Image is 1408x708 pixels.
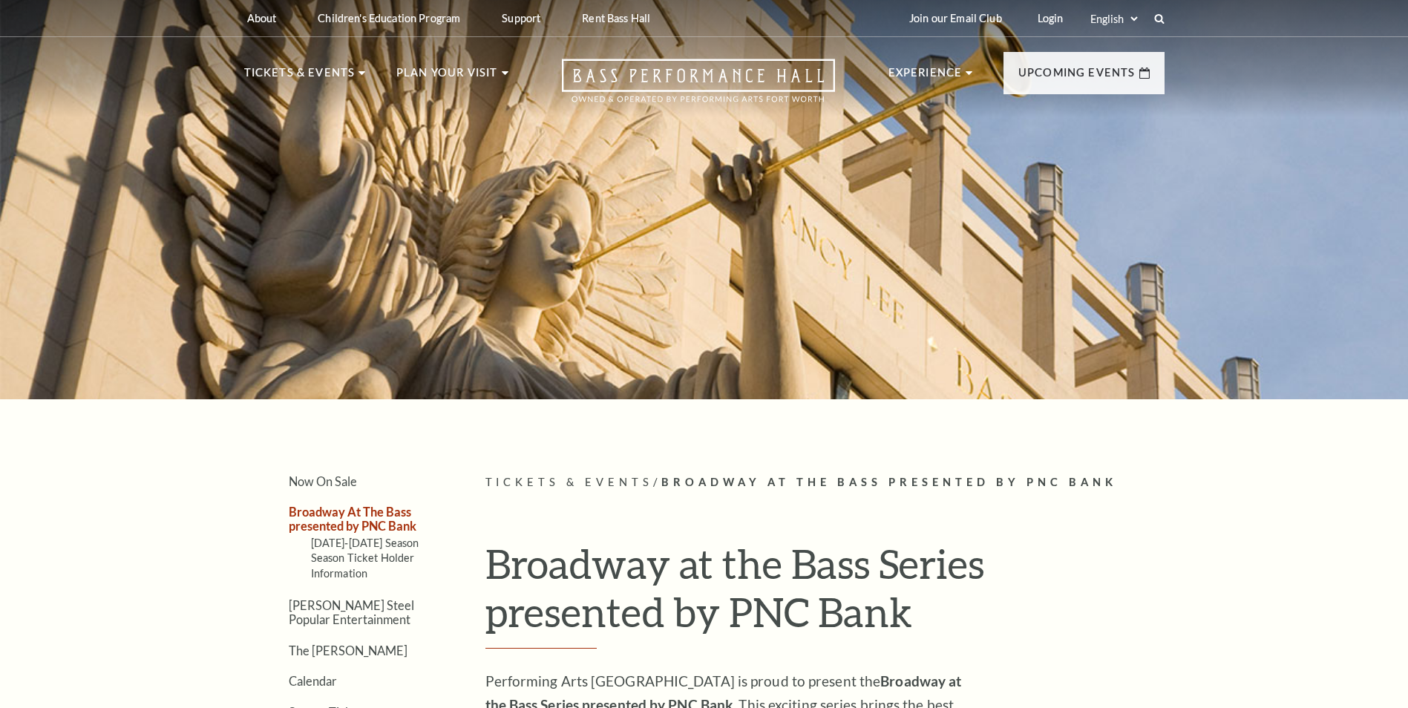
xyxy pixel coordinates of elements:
[289,598,414,626] a: [PERSON_NAME] Steel Popular Entertainment
[485,540,1165,649] h1: Broadway at the Bass Series presented by PNC Bank
[1087,12,1140,26] select: Select:
[888,64,963,91] p: Experience
[485,473,1165,492] p: /
[247,12,277,24] p: About
[289,674,337,688] a: Calendar
[661,476,1117,488] span: Broadway At The Bass presented by PNC Bank
[289,505,416,533] a: Broadway At The Bass presented by PNC Bank
[582,12,650,24] p: Rent Bass Hall
[485,476,654,488] span: Tickets & Events
[1018,64,1136,91] p: Upcoming Events
[244,64,356,91] p: Tickets & Events
[311,537,419,549] a: [DATE]-[DATE] Season
[289,474,357,488] a: Now On Sale
[502,12,540,24] p: Support
[318,12,460,24] p: Children's Education Program
[396,64,498,91] p: Plan Your Visit
[289,643,407,658] a: The [PERSON_NAME]
[311,551,415,579] a: Season Ticket Holder Information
